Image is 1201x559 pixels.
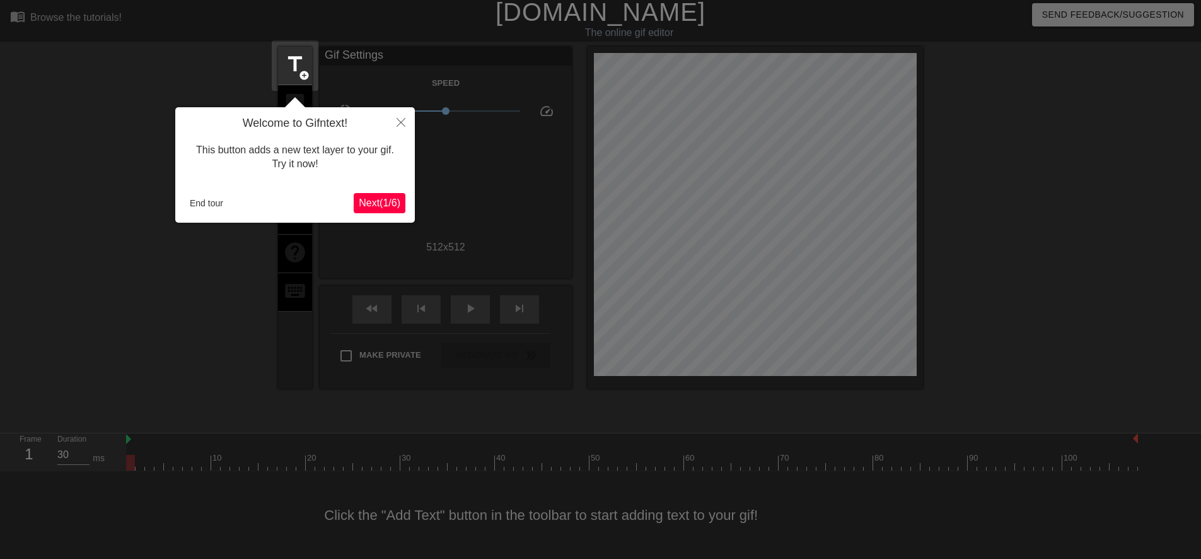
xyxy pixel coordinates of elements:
button: End tour [185,194,228,213]
h4: Welcome to Gifntext! [185,117,405,131]
button: Close [387,107,415,136]
div: This button adds a new text layer to your gif. Try it now! [185,131,405,184]
button: Next [354,193,405,213]
span: Next ( 1 / 6 ) [359,197,400,208]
